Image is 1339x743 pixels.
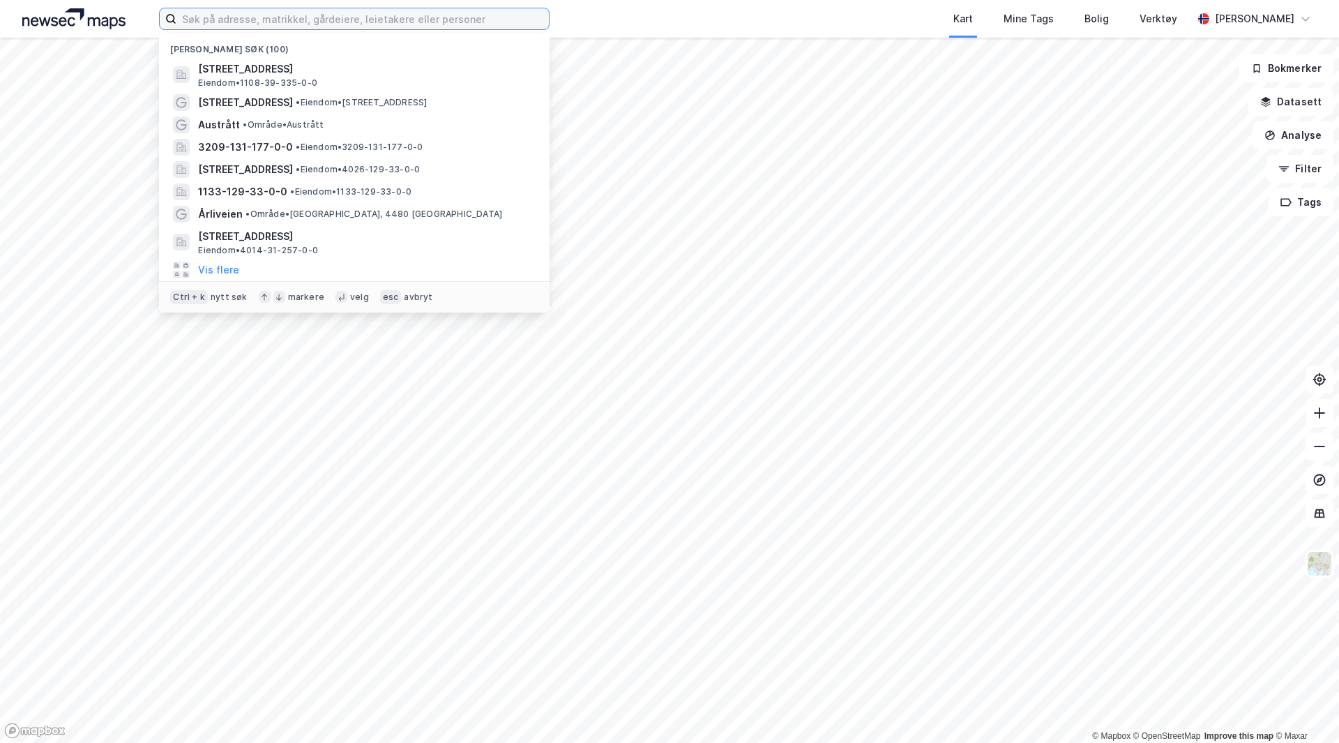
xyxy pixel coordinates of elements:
span: 1133-129-33-0-0 [198,183,287,200]
button: Vis flere [198,262,239,278]
span: • [296,142,300,152]
a: Mapbox [1092,731,1130,741]
div: Mine Tags [1004,10,1054,27]
div: Ctrl + k [170,290,208,304]
button: Tags [1269,188,1333,216]
span: • [296,164,300,174]
span: Eiendom • 1133-129-33-0-0 [290,186,411,197]
div: [PERSON_NAME] søk (100) [159,33,550,58]
span: Område • [GEOGRAPHIC_DATA], 4480 [GEOGRAPHIC_DATA] [245,209,502,220]
button: Bokmerker [1239,54,1333,82]
span: Eiendom • 3209-131-177-0-0 [296,142,423,153]
img: logo.a4113a55bc3d86da70a041830d287a7e.svg [22,8,126,29]
a: Improve this map [1204,731,1273,741]
button: Analyse [1253,121,1333,149]
button: Filter [1266,155,1333,183]
span: Eiendom • 4026-129-33-0-0 [296,164,420,175]
div: esc [380,290,402,304]
span: Eiendom • [STREET_ADDRESS] [296,97,427,108]
div: Verktøy [1140,10,1177,27]
span: • [296,97,300,107]
img: Z [1306,550,1333,577]
span: • [290,186,294,197]
div: Kontrollprogram for chat [1269,676,1339,743]
div: nytt søk [211,292,248,303]
span: [STREET_ADDRESS] [198,94,293,111]
span: • [245,209,250,219]
span: [STREET_ADDRESS] [198,61,533,77]
div: markere [288,292,324,303]
iframe: Chat Widget [1269,676,1339,743]
a: Mapbox homepage [4,723,66,739]
span: Årliveien [198,206,243,223]
input: Søk på adresse, matrikkel, gårdeiere, leietakere eller personer [176,8,549,29]
a: OpenStreetMap [1133,731,1201,741]
div: [PERSON_NAME] [1215,10,1294,27]
button: Datasett [1248,88,1333,116]
span: Område • Austrått [243,119,324,130]
span: [STREET_ADDRESS] [198,228,533,245]
span: 3209-131-177-0-0 [198,139,293,156]
span: • [243,119,247,130]
div: velg [350,292,369,303]
span: [STREET_ADDRESS] [198,161,293,178]
span: Austrått [198,117,240,133]
div: avbryt [404,292,432,303]
div: Bolig [1084,10,1109,27]
span: Eiendom • 4014-31-257-0-0 [198,245,318,256]
span: Eiendom • 1108-39-335-0-0 [198,77,317,89]
div: Kart [953,10,973,27]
